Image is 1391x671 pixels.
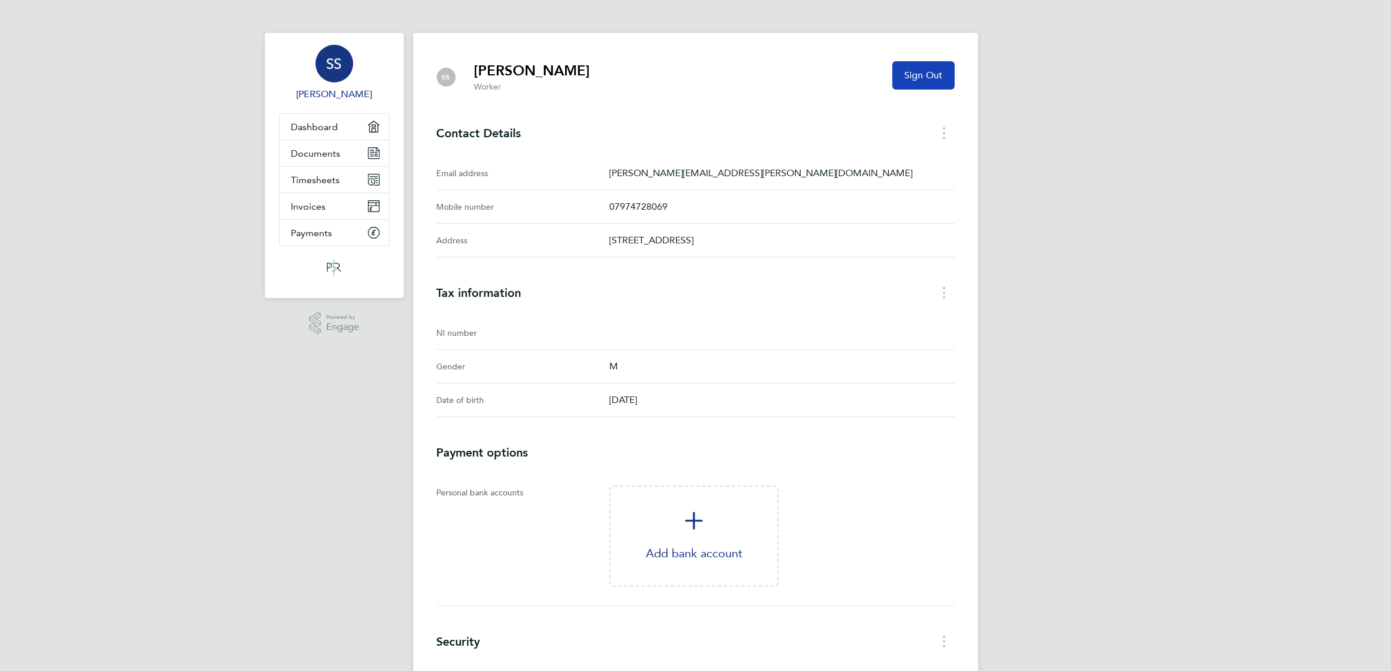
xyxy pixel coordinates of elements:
[609,393,955,407] p: [DATE]
[437,200,609,214] div: Mobile number
[437,126,955,140] h3: Contact Details
[892,61,954,90] button: Sign Out
[279,258,390,277] a: Go to home page
[609,485,779,587] a: 'Add bank account'
[309,312,359,335] a: Powered byEngage
[279,87,390,101] span: Simon Stanford-Davis
[265,33,404,298] nav: Main navigation
[291,174,340,186] span: Timesheets
[437,166,609,180] div: Email address
[291,121,338,133] span: Dashboard
[474,81,590,93] p: Worker
[609,233,955,247] p: [STREET_ADDRESS]
[437,68,456,87] div: Simon Stanford-Davis
[437,445,955,460] h3: Payment options
[279,45,390,101] a: SS[PERSON_NAME]
[609,359,955,373] p: M
[610,546,778,560] p: Add bank account
[437,286,955,300] h3: Tax information
[474,61,590,80] h2: [PERSON_NAME]
[437,393,609,407] div: Date of birth
[291,201,326,212] span: Invoices
[437,359,609,373] div: Gender
[327,56,342,71] span: SS
[280,114,389,140] a: Dashboard
[437,634,955,649] h3: Security
[323,258,344,277] img: psrsolutions-logo-retina.png
[291,148,341,159] span: Documents
[437,233,609,247] div: Address
[437,326,609,340] div: NI number
[442,73,450,81] span: SS
[934,283,955,302] button: Tax information menu
[280,193,389,219] a: Invoices
[326,312,359,322] span: Powered by
[609,200,955,214] p: 07974728069
[291,227,333,239] span: Payments
[904,70,942,81] span: Sign Out
[609,166,955,180] p: [PERSON_NAME][EMAIL_ADDRESS][PERSON_NAME][DOMAIN_NAME]
[934,124,955,142] button: Contact Details menu
[280,167,389,193] a: Timesheets
[280,140,389,166] a: Documents
[437,485,609,596] div: Personal bank accounts
[326,322,359,332] span: Engage
[280,220,389,246] a: Payments
[934,632,955,650] button: Security menu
